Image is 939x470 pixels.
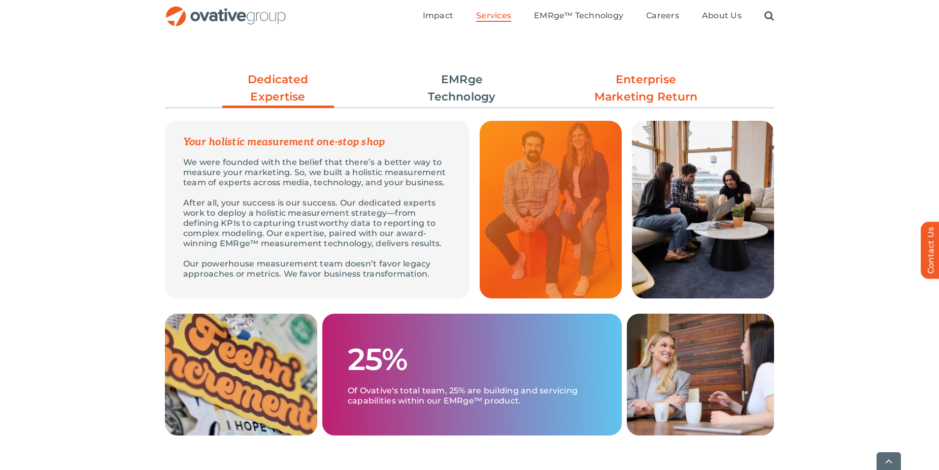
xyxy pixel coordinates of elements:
[423,11,453,22] a: Impact
[183,259,451,279] p: Our powerhouse measurement team doesn’t favor legacy approaches or metrics. We favor business tra...
[476,11,511,21] span: Services
[480,121,622,298] img: Measurement – Grid Quote 1
[348,343,408,376] h1: 25%
[348,376,596,406] p: Of Ovative's total team, 25% are building and servicing capabilities within our EMRge™ product.
[764,11,774,22] a: Search
[476,11,511,22] a: Services
[165,66,774,111] ul: Post Filters
[534,11,623,21] span: EMRge™ Technology
[183,157,451,188] p: We were founded with the belief that there’s a better way to measure your marketing. So, we built...
[222,71,334,111] a: Dedicated Expertise
[632,121,774,298] img: Measurement – Grid 3
[183,137,451,147] p: Your holistic measurement one-stop shop
[165,314,317,435] img: Measurement – Grid 2
[423,11,453,21] span: Impact
[183,198,451,249] p: After all, your success is our success. Our dedicated experts work to deploy a holistic measureme...
[646,11,679,22] a: Careers
[702,11,742,21] span: About Us
[534,11,623,22] a: EMRge™ Technology
[590,71,702,106] a: Enterprise Marketing Return
[702,11,742,22] a: About Us
[646,11,679,21] span: Careers
[165,5,287,15] a: OG_Full_horizontal_RGB
[406,71,518,106] a: EMRge Technology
